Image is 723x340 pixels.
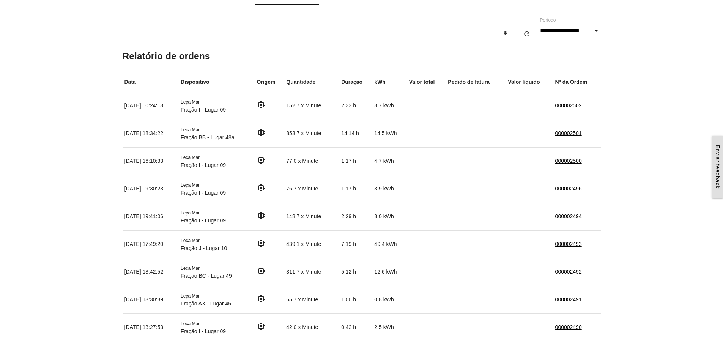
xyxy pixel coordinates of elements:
td: 12.6 kWh [372,258,407,286]
td: 5:12 h [339,258,372,286]
i: memory [257,322,266,331]
button: refresh [517,27,537,41]
a: 000002500 [555,158,582,164]
a: 000002501 [555,130,582,136]
td: [DATE] 00:24:13 [123,92,179,120]
i: memory [257,100,266,109]
td: 148.7 x Minute [284,203,339,230]
td: 2:29 h [339,203,372,230]
span: Leça Mar [181,321,200,326]
a: 000002502 [555,102,582,109]
span: Leça Mar [181,155,200,160]
a: 000002491 [555,296,582,302]
span: Fração I - Lugar 09 [181,217,226,224]
a: 000002492 [555,269,582,275]
td: 77.0 x Minute [284,147,339,175]
th: Valor líquido [506,72,553,92]
span: Fração I - Lugar 09 [181,162,226,168]
td: [DATE] 18:34:22 [123,120,179,147]
td: 76.7 x Minute [284,175,339,203]
td: 2:33 h [339,92,372,120]
td: [DATE] 19:41:06 [123,203,179,230]
td: 0.8 kWh [372,286,407,313]
i: memory [257,211,266,220]
td: [DATE] 13:42:52 [123,258,179,286]
span: Fração I - Lugar 09 [181,190,226,196]
a: 000002496 [555,186,582,192]
span: Leça Mar [181,238,200,243]
th: Quantidade [284,72,339,92]
th: Dispositivo [179,72,255,92]
a: 000002494 [555,213,582,219]
span: Leça Mar [181,183,200,188]
a: 000002490 [555,324,582,330]
th: Data [123,72,179,92]
i: memory [257,128,266,137]
td: 8.0 kWh [372,203,407,230]
i: memory [257,183,266,192]
span: Fração AX - Lugar 45 [181,301,231,307]
span: Leça Mar [181,266,200,271]
i: memory [257,266,266,275]
td: 1:17 h [339,175,372,203]
span: Leça Mar [181,99,200,105]
i: memory [257,294,266,303]
td: [DATE] 09:30:23 [123,175,179,203]
td: 152.7 x Minute [284,92,339,120]
span: Fração J - Lugar 10 [181,245,227,251]
td: 4.7 kWh [372,147,407,175]
a: Enviar feedback [712,136,723,198]
i: download [502,27,509,41]
td: 14:14 h [339,120,372,147]
td: [DATE] 17:49:20 [123,230,179,258]
td: 439.1 x Minute [284,230,339,258]
td: 311.7 x Minute [284,258,339,286]
td: 14.5 kWh [372,120,407,147]
span: Fração I - Lugar 09 [181,107,226,113]
span: Leça Mar [181,293,200,299]
td: 7:19 h [339,230,372,258]
th: Origem [255,72,284,92]
td: 853.7 x Minute [284,120,339,147]
span: Fração BB - Lugar 48a [181,134,235,140]
td: 1:17 h [339,147,372,175]
i: memory [257,239,266,248]
th: Duração [339,72,372,92]
td: 8.7 kWh [372,92,407,120]
button: download [496,27,515,41]
td: 49.4 kWh [372,230,407,258]
h5: Relatório de ordens [123,51,601,61]
th: Nº da Ordem [553,72,601,92]
td: [DATE] 13:30:39 [123,286,179,313]
i: memory [257,156,266,165]
span: Leça Mar [181,127,200,132]
td: 3.9 kWh [372,175,407,203]
td: 65.7 x Minute [284,286,339,313]
a: 000002493 [555,241,582,247]
span: Fração I - Lugar 09 [181,328,226,334]
label: Período [540,17,556,24]
span: Leça Mar [181,210,200,216]
td: [DATE] 16:10:33 [123,147,179,175]
th: kWh [372,72,407,92]
td: 1:06 h [339,286,372,313]
th: Valor total [407,72,446,92]
span: Fração BC - Lugar 49 [181,273,232,279]
th: Pedido de fatura [446,72,506,92]
i: refresh [523,27,531,41]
